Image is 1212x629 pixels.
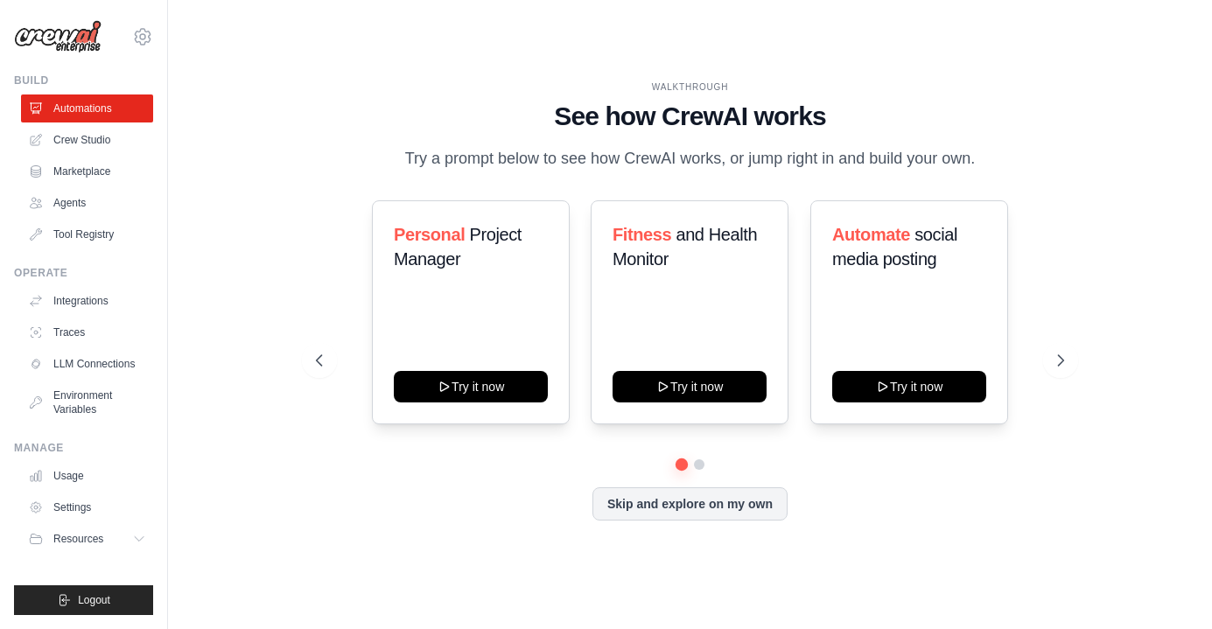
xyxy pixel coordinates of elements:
[21,462,153,490] a: Usage
[14,441,153,455] div: Manage
[613,225,757,269] span: and Health Monitor
[592,487,788,521] button: Skip and explore on my own
[21,381,153,423] a: Environment Variables
[21,287,153,315] a: Integrations
[832,225,957,269] span: social media posting
[394,371,548,402] button: Try it now
[613,371,767,402] button: Try it now
[21,189,153,217] a: Agents
[396,146,984,171] p: Try a prompt below to see how CrewAI works, or jump right in and build your own.
[21,126,153,154] a: Crew Studio
[21,157,153,185] a: Marketplace
[21,525,153,553] button: Resources
[14,73,153,87] div: Build
[14,266,153,280] div: Operate
[21,350,153,378] a: LLM Connections
[832,225,910,244] span: Automate
[53,532,103,546] span: Resources
[78,593,110,607] span: Logout
[394,225,465,244] span: Personal
[14,585,153,615] button: Logout
[21,94,153,122] a: Automations
[21,318,153,346] a: Traces
[394,225,522,269] span: Project Manager
[316,101,1064,132] h1: See how CrewAI works
[316,80,1064,94] div: WALKTHROUGH
[21,220,153,248] a: Tool Registry
[832,371,986,402] button: Try it now
[21,493,153,521] a: Settings
[613,225,671,244] span: Fitness
[14,20,102,53] img: Logo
